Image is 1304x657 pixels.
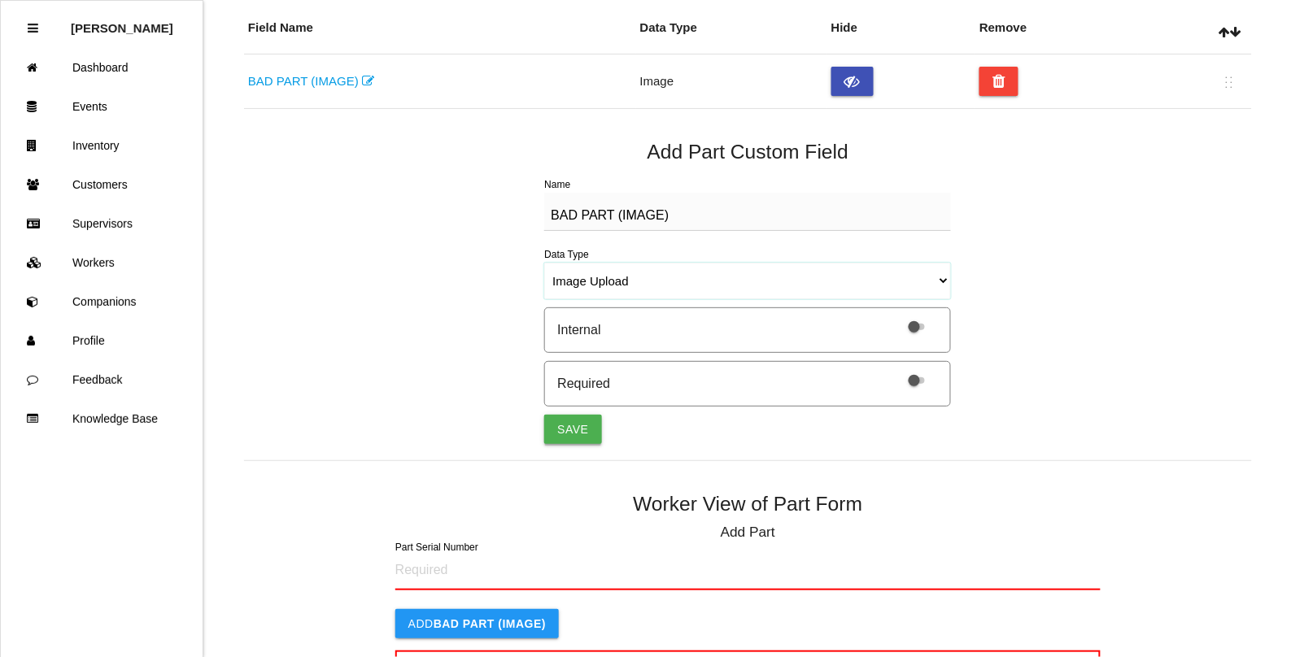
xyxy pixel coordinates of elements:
[395,524,1101,540] h6: Add Part
[28,9,38,48] div: Close
[395,609,559,638] button: AddBAD PART (IMAGE)
[1,282,203,321] a: Companions
[71,9,173,35] p: Rosie Blandino
[975,2,1138,54] th: Remove
[1,360,203,399] a: Feedback
[244,493,1252,515] h5: Worker View of Part Form
[636,2,827,54] th: Data Type
[1,321,203,360] a: Profile
[1,87,203,126] a: Events
[244,2,636,54] th: Field Name
[544,249,588,260] label: Data Type
[544,307,951,353] div: Internal will hide field from customer view
[1,399,203,438] a: Knowledge Base
[544,193,951,231] textarea: BAD PART (IMAGE)
[1,243,203,282] a: Workers
[557,374,610,394] div: Required
[1,165,203,204] a: Customers
[1,204,203,243] a: Supervisors
[1,126,203,165] a: Inventory
[1,48,203,87] a: Dashboard
[395,541,478,555] label: Part Serial Number
[544,415,601,444] button: Save
[544,179,570,190] label: Name
[544,361,951,407] div: Required will ensure answer is provided
[636,54,827,109] td: Image
[248,74,374,88] a: BAD PART (IMAGE)
[244,141,1252,163] h5: Add Part Custom Field
[827,2,975,54] th: Hide
[434,617,546,630] b: BAD PART (IMAGE)
[557,320,600,340] div: Internal
[395,552,1101,590] input: Required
